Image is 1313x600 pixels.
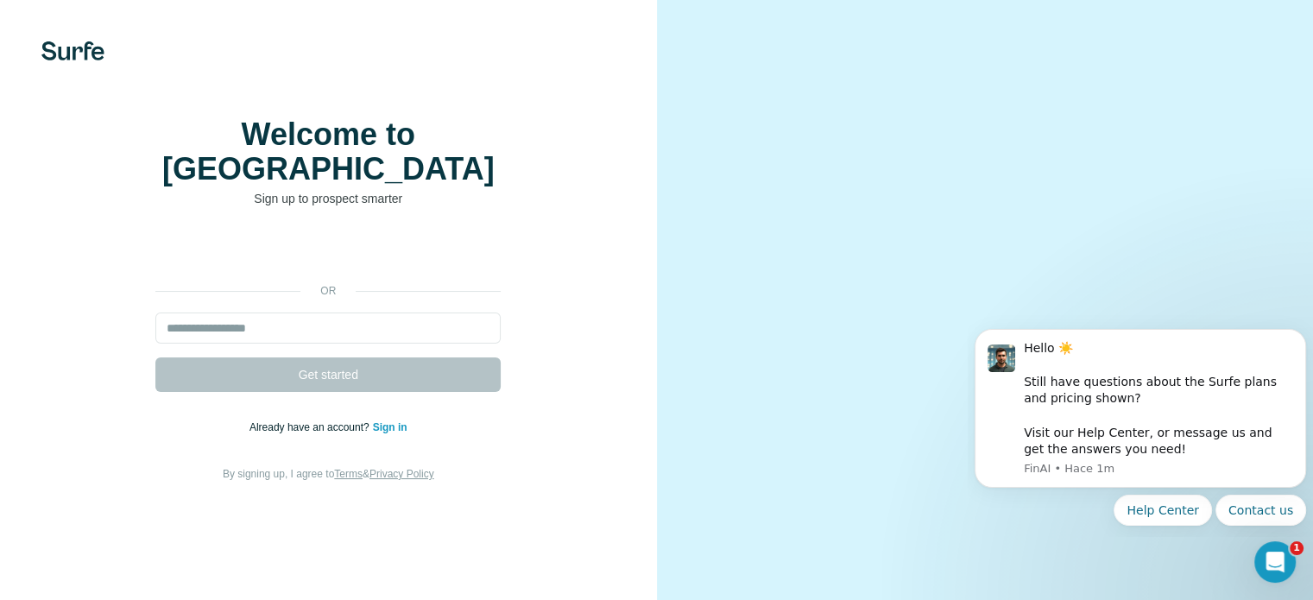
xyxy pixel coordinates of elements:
[147,233,509,271] iframe: Botón de Acceder con Google
[41,41,104,60] img: Surfe's logo
[369,468,434,480] a: Privacy Policy
[155,117,501,186] h1: Welcome to [GEOGRAPHIC_DATA]
[249,421,373,433] span: Already have an account?
[1254,541,1296,583] iframe: Intercom live chat
[1290,541,1304,555] span: 1
[223,468,434,480] span: By signing up, I agree to &
[373,421,407,433] a: Sign in
[334,468,363,480] a: Terms
[155,190,501,207] p: Sign up to prospect smarter
[968,313,1313,536] iframe: Intercom notifications mensaje
[300,283,356,299] p: or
